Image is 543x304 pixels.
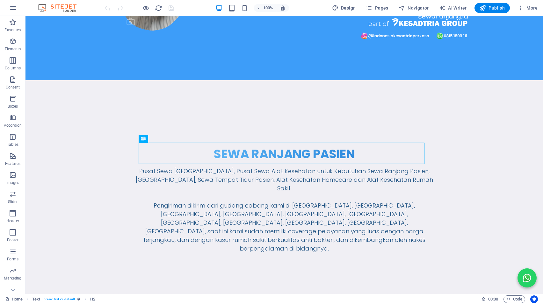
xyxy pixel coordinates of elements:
[363,3,391,13] button: Pages
[263,4,273,12] h6: 100%
[515,3,540,13] button: More
[480,5,505,11] span: Publish
[5,46,21,52] p: Elements
[474,3,510,13] button: Publish
[4,27,21,32] p: Favorites
[493,297,494,301] span: :
[396,3,431,13] button: Navigator
[32,295,96,303] nav: breadcrumb
[506,295,522,303] span: Code
[437,3,469,13] button: AI Writer
[43,295,75,303] span: . preset-text-v2-default
[4,276,21,281] p: Marketing
[7,237,18,243] p: Footer
[142,4,149,12] button: Click here to leave preview mode and continue editing
[32,295,40,303] span: Click to select. Double-click to edit
[7,257,18,262] p: Forms
[4,123,22,128] p: Accordion
[6,85,20,90] p: Content
[329,3,358,13] button: Design
[399,5,429,11] span: Navigator
[254,4,276,12] button: 100%
[90,295,95,303] span: Click to select. Double-click to edit
[7,142,18,147] p: Tables
[481,295,498,303] h6: Session time
[6,180,19,185] p: Images
[439,5,467,11] span: AI Writer
[530,295,538,303] button: Usercentrics
[332,5,356,11] span: Design
[329,3,358,13] div: Design (Ctrl+Alt+Y)
[8,199,18,204] p: Slider
[503,295,525,303] button: Code
[155,4,162,12] button: reload
[5,66,21,71] p: Columns
[37,4,84,12] img: Editor Logo
[155,4,162,12] i: Reload page
[6,218,19,223] p: Header
[518,5,538,11] span: More
[280,5,286,11] i: On resize automatically adjust zoom level to fit chosen device.
[366,5,388,11] span: Pages
[5,295,23,303] a: Click to cancel selection. Double-click to open Pages
[8,104,18,109] p: Boxes
[77,297,80,301] i: This element is a customizable preset
[5,161,20,166] p: Features
[488,295,498,303] span: 00 00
